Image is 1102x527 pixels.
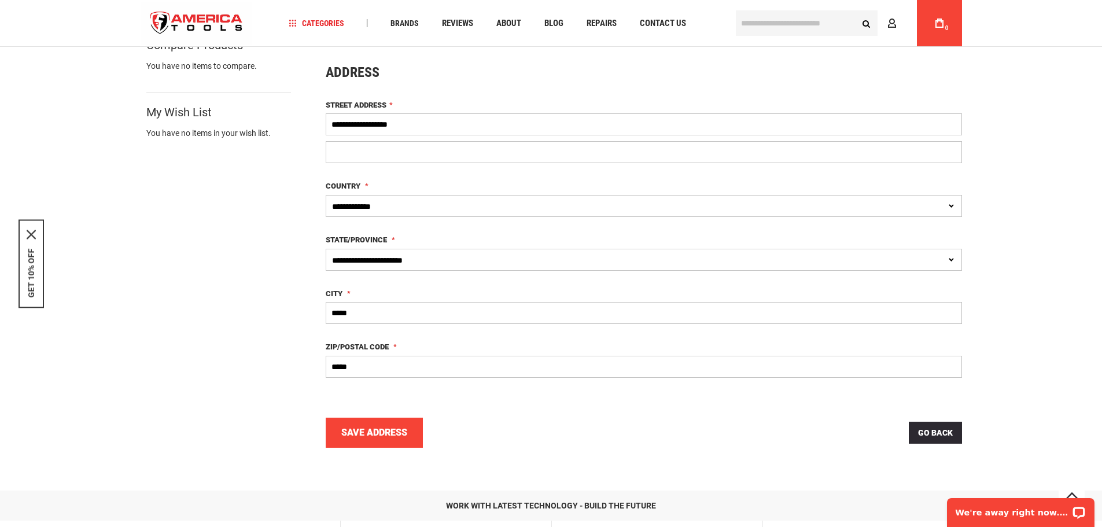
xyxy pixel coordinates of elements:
a: Categories [283,16,349,31]
a: Blog [539,16,569,31]
strong: My Wish List [146,107,212,117]
span: Repairs [587,19,617,28]
a: Contact Us [635,16,691,31]
span: Zip/Postal Code [326,342,389,351]
a: Repairs [581,16,622,31]
span: Country [326,182,360,190]
span: State/Province [326,235,387,244]
span: Categories [289,19,344,27]
span: City [326,289,342,298]
a: Reviews [437,16,478,31]
div: You have no items to compare. [146,60,291,83]
a: About [491,16,526,31]
a: Brands [385,16,424,31]
span: Reviews [442,19,473,28]
a: Go back [909,422,962,444]
button: Search [856,12,878,34]
img: America Tools [141,2,253,45]
button: Close [27,230,36,239]
span: 0 [945,25,949,31]
span: Street Address [326,101,386,109]
span: Go back [918,428,953,437]
button: Save Address [326,418,423,448]
span: Save Address [341,427,407,438]
button: GET 10% OFF [27,248,36,297]
svg: close icon [27,230,36,239]
span: Blog [544,19,563,28]
span: Contact Us [640,19,686,28]
iframe: LiveChat chat widget [939,491,1102,527]
a: store logo [141,2,253,45]
span: Brands [390,19,419,27]
span: Address [326,64,379,80]
div: You have no items in your wish list. [146,127,291,139]
strong: Compare Products [146,40,243,50]
span: About [496,19,521,28]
